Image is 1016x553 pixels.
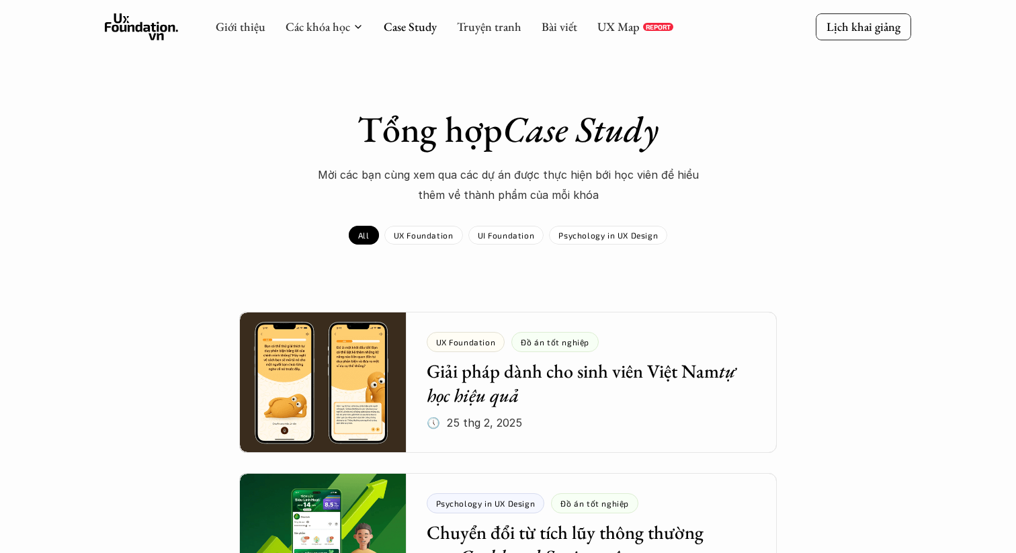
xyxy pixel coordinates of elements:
p: Lịch khai giảng [827,19,900,34]
p: UI Foundation [478,230,535,240]
em: Case Study [503,105,659,153]
p: Psychology in UX Design [558,230,658,240]
p: UX Foundation [394,230,454,240]
a: REPORT [643,23,673,31]
a: Giới thiệu [216,19,265,34]
a: Giải pháp dành cho sinh viên Việt Namtự học hiệu quả🕔 25 thg 2, 2025 [239,312,777,453]
a: Các khóa học [286,19,350,34]
p: Mời các bạn cùng xem qua các dự án được thực hiện bới học viên để hiểu thêm về thành phẩm của mỗi... [306,165,710,206]
h1: Tổng hợp [273,108,743,151]
a: Truyện tranh [457,19,521,34]
a: Case Study [384,19,437,34]
p: All [358,230,370,240]
p: REPORT [646,23,671,31]
a: Lịch khai giảng [816,13,911,40]
a: Bài viết [542,19,577,34]
a: UX Map [597,19,640,34]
